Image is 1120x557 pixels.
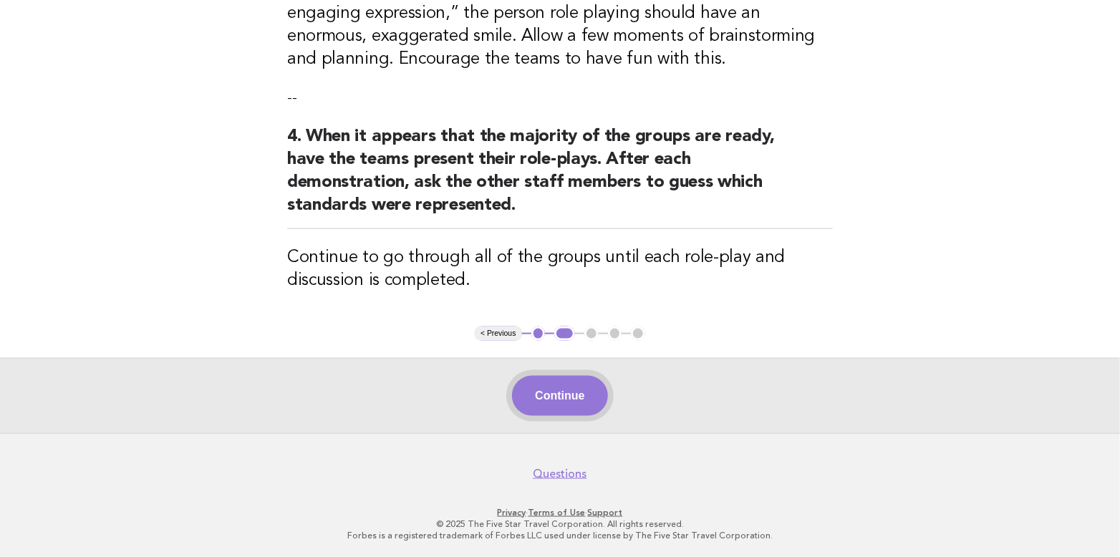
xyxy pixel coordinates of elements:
button: 2 [554,326,575,341]
a: Terms of Use [528,508,586,518]
p: Forbes is a registered trademark of Forbes LLC used under license by The Five Star Travel Corpora... [122,530,998,541]
p: · · [122,507,998,518]
p: -- [287,88,833,108]
button: Continue [512,376,607,416]
h2: 4. When it appears that the majority of the groups are ready, have the teams present their role-p... [287,125,833,229]
h3: Continue to go through all of the groups until each role-play and discussion is completed. [287,246,833,292]
button: 1 [531,326,546,341]
a: Questions [534,467,587,481]
a: Privacy [498,508,526,518]
a: Support [588,508,623,518]
p: © 2025 The Five Star Travel Corporation. All rights reserved. [122,518,998,530]
button: < Previous [475,326,521,341]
